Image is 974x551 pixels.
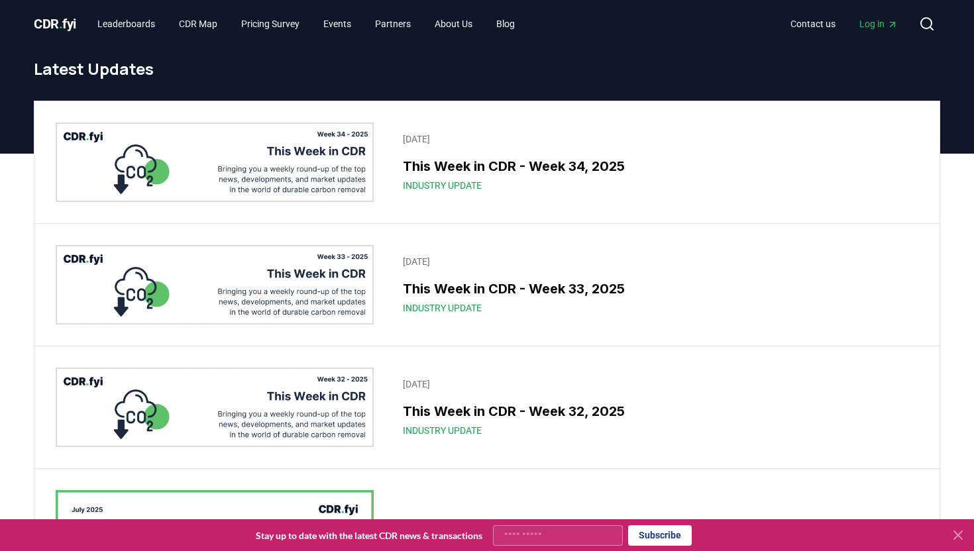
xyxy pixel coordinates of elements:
[87,12,525,36] nav: Main
[849,12,908,36] a: Log in
[403,279,910,299] h3: This Week in CDR - Week 33, 2025
[403,377,910,391] p: [DATE]
[56,368,374,447] img: This Week in CDR - Week 32, 2025 blog post image
[403,179,482,192] span: Industry Update
[56,245,374,325] img: This Week in CDR - Week 33, 2025 blog post image
[403,156,910,176] h3: This Week in CDR - Week 34, 2025
[87,12,166,36] a: Leaderboards
[56,123,374,202] img: This Week in CDR - Week 34, 2025 blog post image
[313,12,362,36] a: Events
[364,12,421,36] a: Partners
[424,12,483,36] a: About Us
[168,12,228,36] a: CDR Map
[395,370,918,445] a: [DATE]This Week in CDR - Week 32, 2025Industry Update
[34,15,76,33] a: CDR.fyi
[395,125,918,200] a: [DATE]This Week in CDR - Week 34, 2025Industry Update
[34,58,940,79] h1: Latest Updates
[59,16,63,32] span: .
[403,301,482,315] span: Industry Update
[403,424,482,437] span: Industry Update
[403,255,910,268] p: [DATE]
[780,12,846,36] a: Contact us
[486,12,525,36] a: Blog
[403,401,910,421] h3: This Week in CDR - Week 32, 2025
[859,17,898,30] span: Log in
[34,16,76,32] span: CDR fyi
[780,12,908,36] nav: Main
[395,247,918,323] a: [DATE]This Week in CDR - Week 33, 2025Industry Update
[231,12,310,36] a: Pricing Survey
[403,132,910,146] p: [DATE]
